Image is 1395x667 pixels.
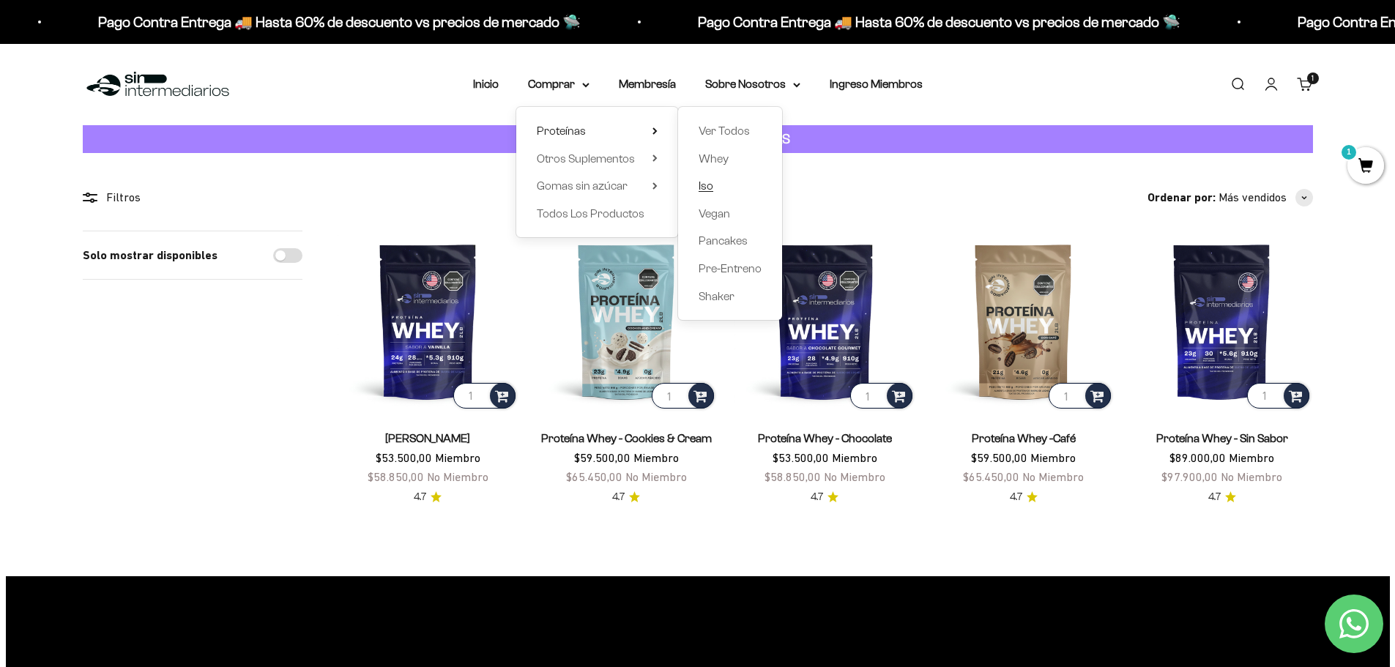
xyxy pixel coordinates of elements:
span: Whey [699,152,729,165]
summary: Otros Suplementos [537,149,658,168]
mark: 1 [1340,144,1358,161]
span: $59.500,00 [971,451,1027,464]
span: Más vendidos [1219,188,1287,207]
span: $89.000,00 [1169,451,1226,464]
a: Proteína Whey - Chocolate [758,432,892,444]
summary: Sobre Nosotros [705,75,800,94]
span: $58.850,00 [368,470,424,483]
span: No Miembro [427,470,488,483]
span: No Miembro [625,470,687,483]
span: $65.450,00 [963,470,1019,483]
a: 4.74.7 de 5.0 estrellas [414,489,442,505]
a: 4.74.7 de 5.0 estrellas [1010,489,1038,505]
span: 4.7 [1010,489,1022,505]
a: Ver Todos [699,122,762,141]
a: Pre-Entreno [699,259,762,278]
span: $97.900,00 [1161,470,1218,483]
a: [PERSON_NAME] [385,432,470,444]
span: Miembro [832,451,877,464]
p: Pago Contra Entrega 🚚 Hasta 60% de descuento vs precios de mercado 🛸 [698,10,1180,34]
span: 1 [1312,75,1314,82]
span: No Miembro [1022,470,1084,483]
summary: Comprar [528,75,589,94]
a: 1 [1347,159,1384,175]
span: No Miembro [824,470,885,483]
span: Pre-Entreno [699,262,762,275]
span: Otros Suplementos [537,152,635,165]
a: Proteína Whey - Cookies & Cream [541,432,712,444]
span: 4.7 [1208,489,1221,505]
div: Filtros [83,188,302,207]
a: Iso [699,176,762,195]
span: $58.850,00 [765,470,821,483]
span: 4.7 [612,489,625,505]
span: Shaker [699,290,734,302]
span: $53.500,00 [773,451,829,464]
a: Ingreso Miembros [830,78,923,90]
span: Miembro [435,451,480,464]
span: Pancakes [699,234,748,247]
a: Membresía [619,78,676,90]
button: Más vendidos [1219,188,1313,207]
span: $65.450,00 [566,470,622,483]
a: Proteína Whey -Café [972,432,1076,444]
span: Ordenar por: [1147,188,1216,207]
span: $59.500,00 [574,451,630,464]
p: Pago Contra Entrega 🚚 Hasta 60% de descuento vs precios de mercado 🛸 [98,10,581,34]
a: 4.74.7 de 5.0 estrellas [811,489,838,505]
a: 4.74.7 de 5.0 estrellas [1208,489,1236,505]
summary: Gomas sin azúcar [537,176,658,195]
span: Iso [699,179,713,192]
a: Shaker [699,287,762,306]
span: Gomas sin azúcar [537,179,628,192]
a: Whey [699,149,762,168]
span: Miembro [1229,451,1274,464]
span: Todos Los Productos [537,207,644,220]
a: Todos Los Productos [537,204,658,223]
label: Solo mostrar disponibles [83,246,217,265]
a: Pancakes [699,231,762,250]
a: 4.74.7 de 5.0 estrellas [612,489,640,505]
span: 4.7 [811,489,823,505]
summary: Proteínas [537,122,658,141]
a: Vegan [699,204,762,223]
span: Ver Todos [699,124,750,137]
span: Miembro [1030,451,1076,464]
span: $53.500,00 [376,451,432,464]
span: Vegan [699,207,730,220]
span: Miembro [633,451,679,464]
a: Proteína Whey - Sin Sabor [1156,432,1288,444]
span: Proteínas [537,124,586,137]
span: 4.7 [414,489,426,505]
a: Inicio [473,78,499,90]
span: No Miembro [1221,470,1282,483]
